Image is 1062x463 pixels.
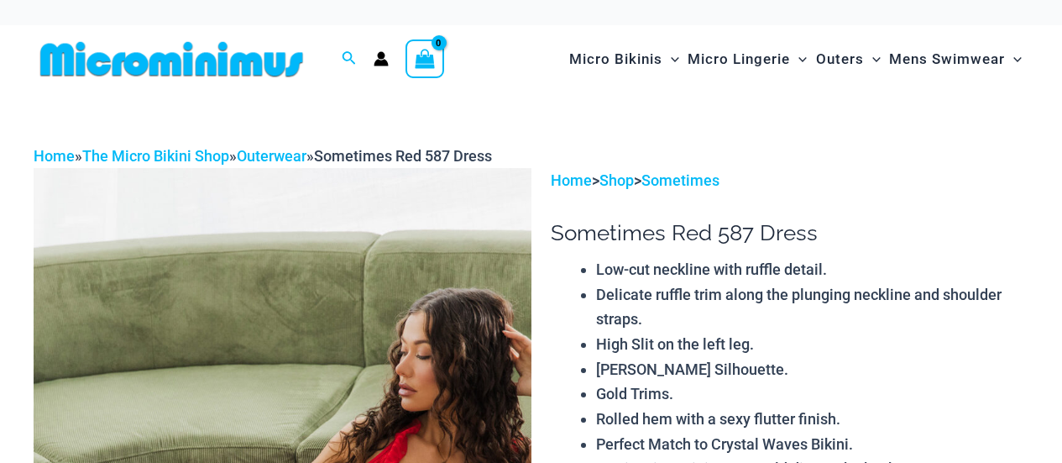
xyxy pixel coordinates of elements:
span: Mens Swimwear [889,38,1005,81]
li: [PERSON_NAME] Silhouette. [596,357,1028,382]
li: Delicate ruffle trim along the plunging neckline and shoulder straps. [596,282,1028,332]
a: Account icon link [374,51,389,66]
a: Shop [599,171,634,189]
span: Outers [816,38,864,81]
h1: Sometimes Red 587 Dress [551,220,1028,246]
li: Rolled hem with a sexy flutter finish. [596,407,1028,432]
li: Perfect Match to Crystal Waves Bikini. [596,432,1028,457]
span: Menu Toggle [864,38,881,81]
span: Menu Toggle [1005,38,1022,81]
a: Home [551,171,592,189]
a: Home [34,147,75,165]
a: Outerwear [237,147,306,165]
a: Mens SwimwearMenu ToggleMenu Toggle [885,34,1026,85]
a: Micro BikinisMenu ToggleMenu Toggle [565,34,683,85]
li: Low-cut neckline with ruffle detail. [596,257,1028,282]
span: » » » [34,147,492,165]
span: Micro Lingerie [688,38,790,81]
span: Sometimes Red 587 Dress [314,147,492,165]
img: MM SHOP LOGO FLAT [34,40,310,78]
span: Menu Toggle [790,38,807,81]
a: The Micro Bikini Shop [82,147,229,165]
a: Search icon link [342,49,357,70]
li: High Slit on the left leg. [596,332,1028,357]
a: OutersMenu ToggleMenu Toggle [812,34,885,85]
span: Micro Bikinis [569,38,662,81]
a: Micro LingerieMenu ToggleMenu Toggle [683,34,811,85]
li: Gold Trims. [596,381,1028,407]
a: Sometimes [641,171,719,189]
p: > > [551,168,1028,193]
span: Menu Toggle [662,38,679,81]
nav: Site Navigation [562,31,1028,87]
a: View Shopping Cart, empty [405,39,444,78]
